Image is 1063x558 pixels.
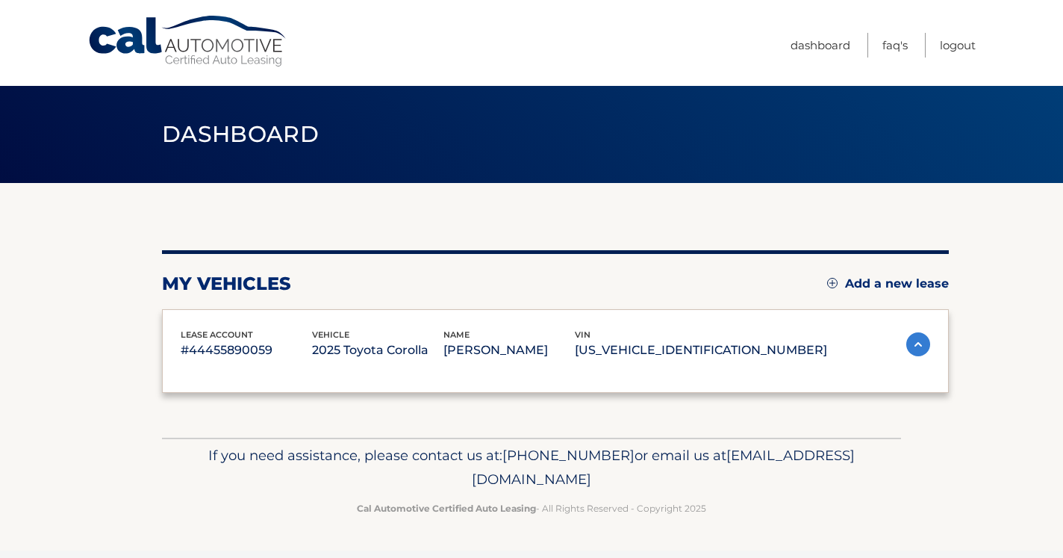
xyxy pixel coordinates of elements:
[443,340,575,361] p: [PERSON_NAME]
[827,276,949,291] a: Add a new lease
[940,33,976,58] a: Logout
[172,500,891,516] p: - All Rights Reserved - Copyright 2025
[162,120,319,148] span: Dashboard
[312,329,349,340] span: vehicle
[443,329,470,340] span: name
[827,278,838,288] img: add.svg
[906,332,930,356] img: accordion-active.svg
[312,340,443,361] p: 2025 Toyota Corolla
[172,444,891,492] p: If you need assistance, please contact us at: or email us at
[882,33,908,58] a: FAQ's
[472,447,855,488] span: [EMAIL_ADDRESS][DOMAIN_NAME]
[181,340,312,361] p: #44455890059
[357,503,536,514] strong: Cal Automotive Certified Auto Leasing
[181,329,253,340] span: lease account
[791,33,850,58] a: Dashboard
[575,329,590,340] span: vin
[575,340,827,361] p: [US_VEHICLE_IDENTIFICATION_NUMBER]
[502,447,635,464] span: [PHONE_NUMBER]
[87,15,289,68] a: Cal Automotive
[162,273,291,295] h2: my vehicles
